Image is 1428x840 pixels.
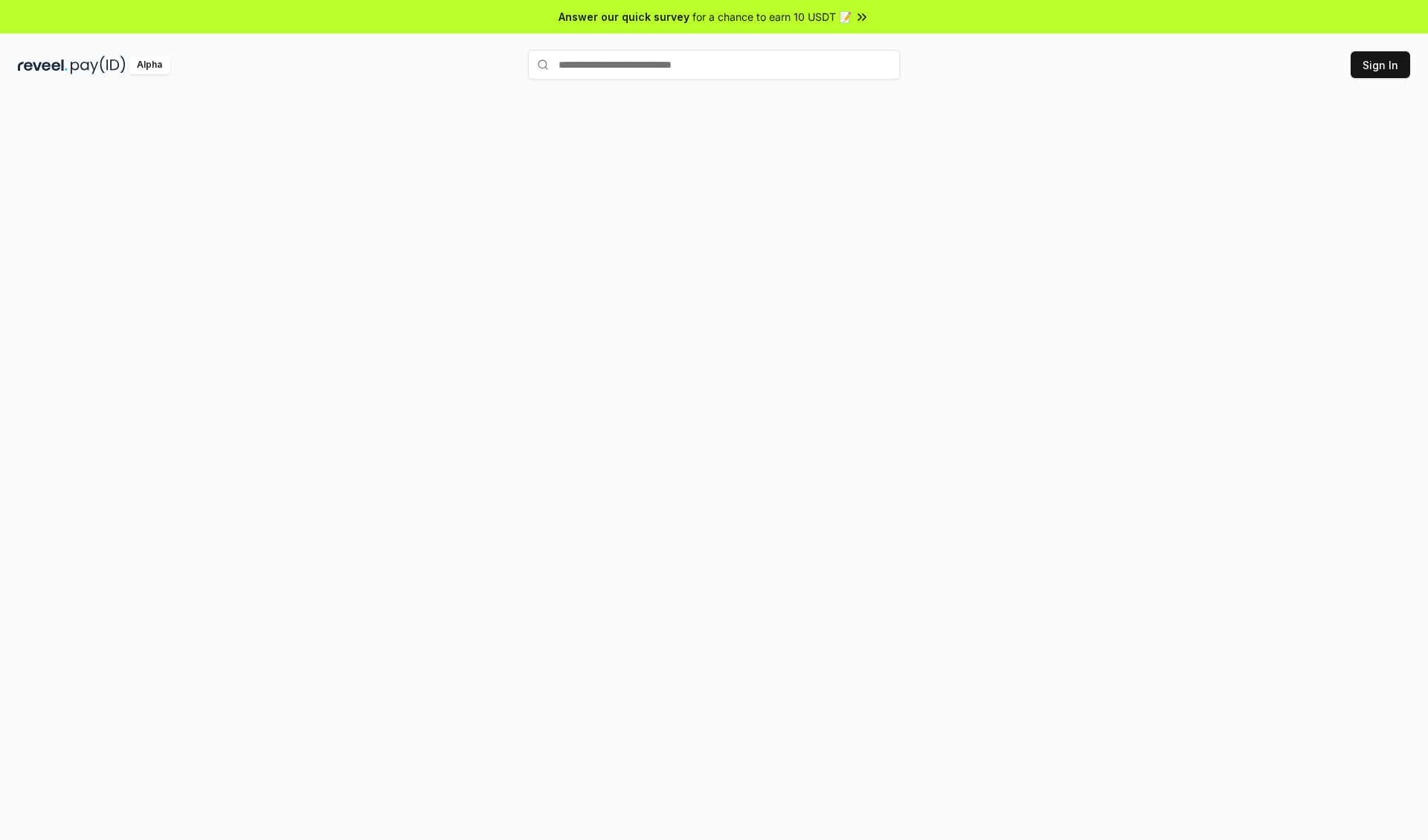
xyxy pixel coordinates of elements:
img: pay_id [71,56,126,74]
div: Alpha [129,56,170,74]
img: reveel_dark [18,56,68,74]
span: for a chance to earn 10 USDT 📝 [692,9,852,25]
button: Sign In [1351,51,1410,78]
span: Answer our quick survey [559,9,689,25]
